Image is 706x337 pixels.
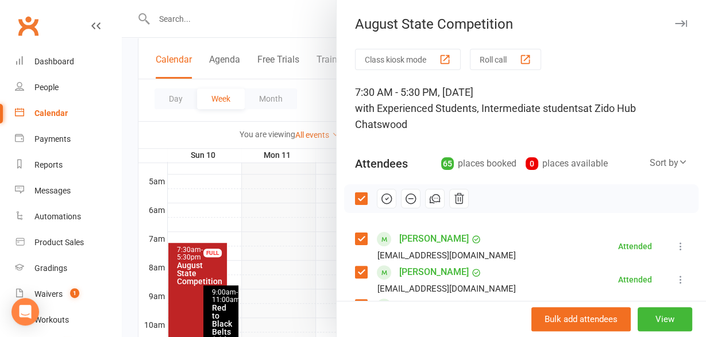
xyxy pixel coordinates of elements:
a: [PERSON_NAME] [399,230,469,248]
div: Sort by [650,156,688,171]
div: Attended [618,276,652,284]
div: Dashboard [34,57,74,66]
a: Automations [15,204,121,230]
a: Gradings [15,255,121,281]
a: [PERSON_NAME] [399,263,469,281]
div: Gradings [34,264,67,273]
div: Automations [34,212,81,221]
button: Bulk add attendees [531,307,631,331]
div: Open Intercom Messenger [11,298,39,326]
div: places available [526,156,608,172]
div: places booked [441,156,516,172]
a: Dashboard [15,49,121,75]
a: Clubworx [14,11,43,40]
span: 1 [70,288,79,298]
div: Workouts [34,315,69,324]
div: Messages [34,186,71,195]
a: People [15,75,121,100]
div: [EMAIL_ADDRESS][DOMAIN_NAME] [377,248,516,263]
div: Reports [34,160,63,169]
a: [PERSON_NAME] [399,296,469,315]
button: Class kiosk mode [355,49,461,70]
div: 7:30 AM - 5:30 PM, [DATE] [355,84,688,133]
div: 65 [441,157,454,170]
a: Messages [15,178,121,204]
div: [EMAIL_ADDRESS][DOMAIN_NAME] [377,281,516,296]
a: Calendar [15,100,121,126]
a: Workouts [15,307,121,333]
a: Waivers 1 [15,281,121,307]
div: 0 [526,157,538,170]
div: Attendees [355,156,408,172]
div: Attended [618,242,652,250]
a: Product Sales [15,230,121,255]
div: Payments [34,134,71,144]
a: Payments [15,126,121,152]
div: People [34,83,59,92]
div: August State Competition [337,16,706,32]
a: Reports [15,152,121,178]
button: View [638,307,692,331]
div: Product Sales [34,238,84,247]
span: with Experienced Students, Intermediate students [355,102,583,114]
div: Waivers [34,289,63,299]
button: Roll call [470,49,541,70]
div: Calendar [34,109,68,118]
